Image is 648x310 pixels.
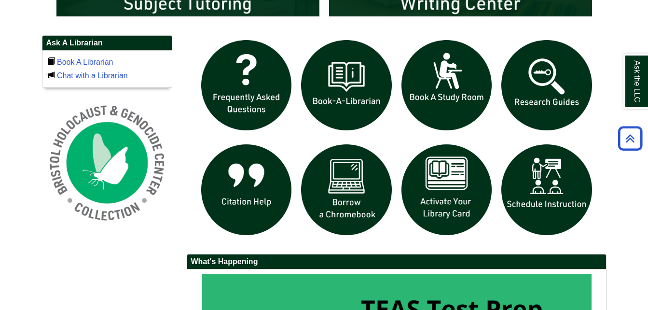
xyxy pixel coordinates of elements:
[397,35,497,136] img: book a study room icon links to book a study room web page
[196,35,597,244] div: slideshow
[196,35,297,136] img: frequently asked questions
[615,132,646,145] a: Back to Top
[57,71,128,80] a: Chat with a Librarian
[296,140,397,240] img: Borrow a chromebook icon links to the borrow a chromebook web page
[57,58,113,66] a: Book A Librarian
[187,254,606,269] h2: What's Happening
[42,36,172,51] h2: Ask A Librarian
[496,140,597,240] img: For faculty. Schedule Library Instruction icon links to form.
[42,98,172,228] img: Holocaust and Genocide Collection
[496,35,597,136] img: Research Guides icon links to research guides web page
[397,140,497,240] img: activate Library Card icon links to form to activate student ID into library card
[296,35,397,136] img: Book a Librarian icon links to book a librarian web page
[196,140,297,240] img: citation help icon links to citation help guide page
